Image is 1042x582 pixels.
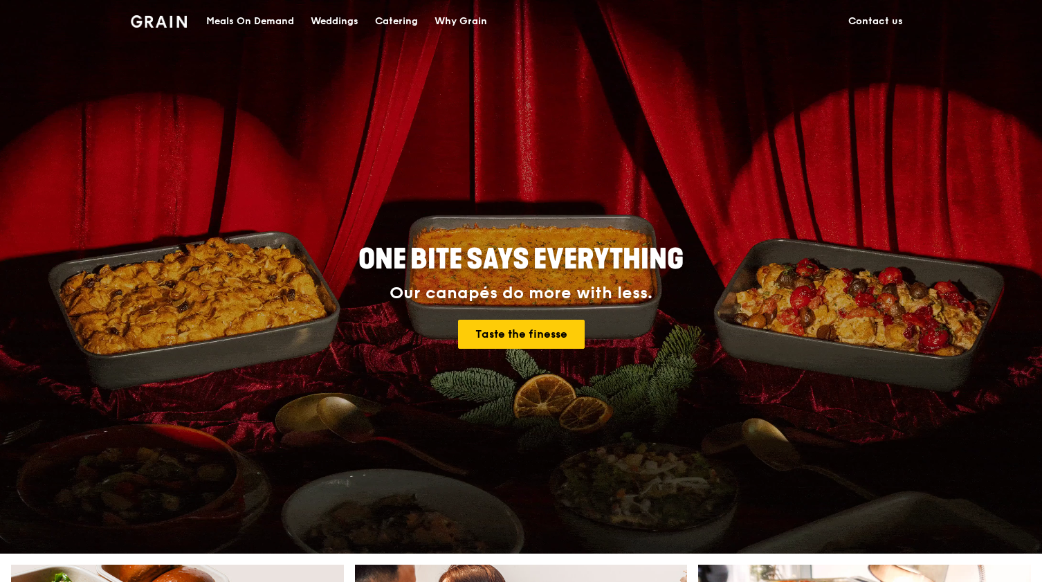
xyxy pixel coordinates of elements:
[302,1,367,42] a: Weddings
[131,15,187,28] img: Grain
[206,1,294,42] div: Meals On Demand
[311,1,358,42] div: Weddings
[840,1,911,42] a: Contact us
[272,284,770,303] div: Our canapés do more with less.
[358,243,684,276] span: ONE BITE SAYS EVERYTHING
[435,1,487,42] div: Why Grain
[367,1,426,42] a: Catering
[426,1,495,42] a: Why Grain
[375,1,418,42] div: Catering
[458,320,585,349] a: Taste the finesse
